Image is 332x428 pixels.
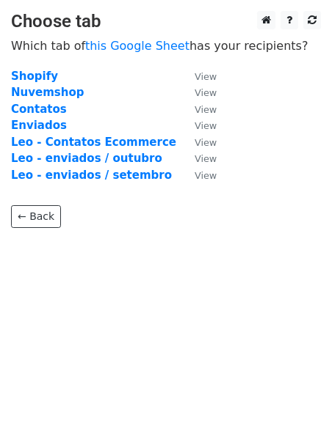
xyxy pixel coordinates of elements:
a: ← Back [11,205,61,228]
a: View [180,70,217,83]
a: Enviados [11,119,67,132]
p: Which tab of has your recipients? [11,38,321,53]
a: Leo - enviados / outubro [11,152,162,165]
a: Leo - Contatos Ecommerce [11,136,176,149]
a: Nuvemshop [11,86,84,99]
a: this Google Sheet [85,39,190,53]
small: View [195,87,217,98]
a: Shopify [11,70,58,83]
small: View [195,170,217,181]
small: View [195,153,217,164]
a: View [180,152,217,165]
a: View [180,169,217,182]
a: View [180,119,217,132]
a: View [180,103,217,116]
a: Leo - enviados / setembro [11,169,172,182]
small: View [195,137,217,148]
h3: Choose tab [11,11,321,32]
small: View [195,120,217,131]
a: View [180,136,217,149]
small: View [195,104,217,115]
a: Contatos [11,103,67,116]
a: View [180,86,217,99]
small: View [195,71,217,82]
